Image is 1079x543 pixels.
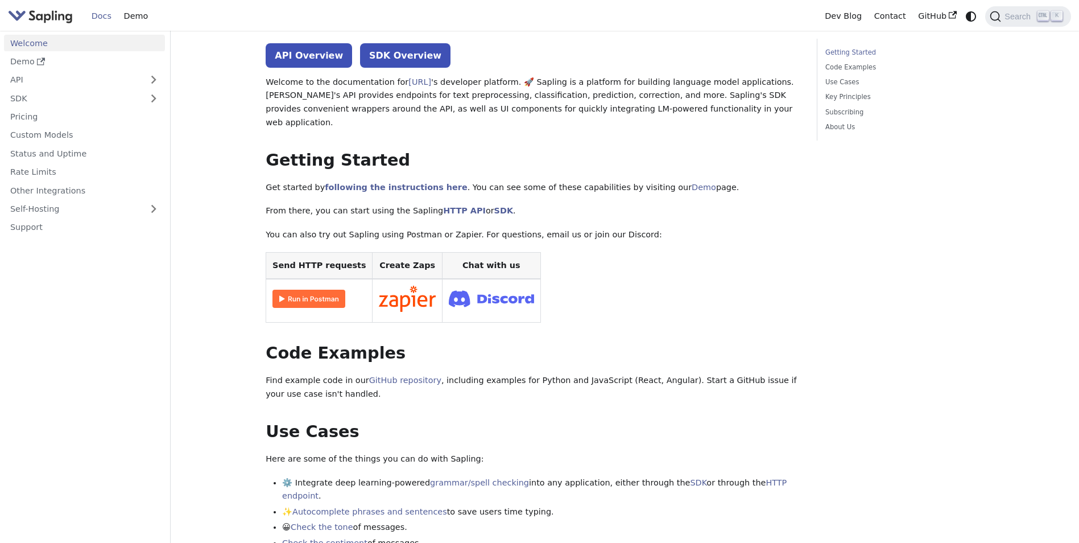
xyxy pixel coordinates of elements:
th: Chat with us [442,252,540,279]
a: About Us [825,122,979,133]
a: Contact [868,7,912,25]
a: Demo [692,183,716,192]
a: SDK [494,206,513,215]
a: Pricing [4,109,165,125]
li: 😀 of messages. [282,521,800,534]
a: HTTP API [443,206,486,215]
p: Welcome to the documentation for 's developer platform. 🚀 Sapling is a platform for building lang... [266,76,800,130]
a: GitHub repository [369,376,441,385]
a: Self-Hosting [4,201,165,217]
a: Docs [85,7,118,25]
a: Support [4,219,165,236]
a: Check the tone [291,523,353,532]
h2: Getting Started [266,150,800,171]
th: Create Zaps [373,252,443,279]
a: Welcome [4,35,165,51]
img: Join Discord [449,287,534,310]
a: Subscribing [825,107,979,118]
span: Search [1001,12,1037,21]
img: Sapling.ai [8,8,73,24]
li: ✨ to save users time typing. [282,505,800,519]
a: SDK [4,90,142,106]
h2: Use Cases [266,422,800,442]
p: Here are some of the things you can do with Sapling: [266,452,800,466]
a: grammar/spell checking [430,478,529,487]
p: You can also try out Sapling using Postman or Zapier. For questions, email us or join our Discord: [266,228,800,242]
button: Search (Ctrl+K) [985,6,1070,27]
img: Run in Postman [272,290,345,308]
img: Connect in Zapier [379,286,436,312]
button: Expand sidebar category 'SDK' [142,90,165,106]
a: SDK Overview [360,43,450,68]
button: Expand sidebar category 'API' [142,72,165,88]
a: [URL] [408,77,431,87]
a: Sapling.ai [8,8,77,24]
p: Find example code in our , including examples for Python and JavaScript (React, Angular). Start a... [266,374,800,401]
p: Get started by . You can see some of these capabilities by visiting our page. [266,181,800,195]
a: Rate Limits [4,164,165,180]
a: Status and Uptime [4,145,165,162]
a: Demo [118,7,154,25]
h2: Code Examples [266,343,800,364]
a: Other Integrations [4,182,165,199]
a: Dev Blog [818,7,867,25]
p: From there, you can start using the Sapling or . [266,204,800,218]
th: Send HTTP requests [266,252,373,279]
a: following the instructions here [325,183,467,192]
a: Demo [4,54,165,70]
button: Switch between dark and light mode (currently system mode) [963,8,979,24]
li: ⚙️ Integrate deep learning-powered into any application, either through the or through the . [282,476,800,504]
a: Use Cases [825,77,979,88]
a: Autocomplete phrases and sentences [292,507,447,516]
a: GitHub [912,7,962,25]
a: API Overview [266,43,352,68]
a: Key Principles [825,92,979,102]
a: API [4,72,142,88]
a: Code Examples [825,62,979,73]
a: Getting Started [825,47,979,58]
a: Custom Models [4,127,165,143]
kbd: K [1051,11,1063,21]
a: SDK [690,478,706,487]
